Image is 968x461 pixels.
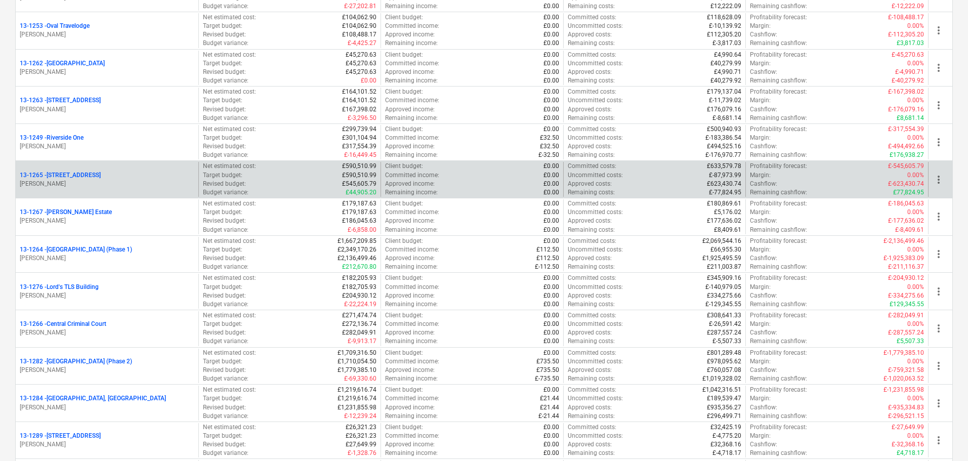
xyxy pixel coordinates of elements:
p: Remaining income : [385,76,438,85]
p: £118,628.09 [707,13,741,22]
p: £500,940.93 [707,125,741,134]
p: 0.00% [907,245,924,254]
p: 0.00% [907,134,924,142]
p: Approved income : [385,68,435,76]
p: £112,305.20 [707,30,741,39]
p: Client budget : [385,274,423,282]
p: £301,104.94 [342,134,376,142]
p: £32.50 [540,134,559,142]
p: £0.00 [543,162,559,171]
p: Committed costs : [568,13,616,22]
p: 13-1276 - Lord's TLS Building [20,283,99,291]
p: Approved costs : [568,30,612,39]
p: £-177,636.02 [888,217,924,225]
p: £45,270.63 [346,68,376,76]
p: Remaining costs : [568,226,615,234]
p: £299,739.94 [342,125,376,134]
p: Committed costs : [568,51,616,59]
p: £2,136,499.46 [338,254,376,263]
p: £-204,930.12 [888,274,924,282]
p: £0.00 [543,217,559,225]
p: Target budget : [203,171,242,180]
p: £40,279.99 [710,59,741,68]
p: £-623,430.74 [888,180,924,188]
p: Net estimated cost : [203,162,256,171]
p: Uncommitted costs : [568,96,623,105]
p: Margin : [750,283,771,291]
p: £0.00 [543,188,559,197]
p: £633,579.78 [707,162,741,171]
p: Client budget : [385,88,423,96]
p: £186,045.63 [342,217,376,225]
p: £177,636.02 [707,217,741,225]
p: £204,930.12 [342,291,376,300]
p: Budget variance : [203,76,248,85]
p: Budget variance : [203,188,248,197]
p: £0.00 [543,274,559,282]
p: Net estimated cost : [203,237,256,245]
p: £0.00 [543,125,559,134]
p: Approved costs : [568,68,612,76]
span: more_vert [933,174,945,186]
p: £66,955.30 [710,245,741,254]
p: Margin : [750,245,771,254]
p: £77,824.95 [893,188,924,197]
p: 0.00% [907,283,924,291]
p: Cashflow : [750,217,777,225]
p: £-77,824.95 [709,188,741,197]
p: Remaining income : [385,263,438,271]
p: £3,817.03 [897,39,924,48]
div: 13-1264 -[GEOGRAPHIC_DATA] (Phase 1)[PERSON_NAME] [20,245,194,263]
span: more_vert [933,360,945,372]
p: 13-1289 - [STREET_ADDRESS] [20,432,101,440]
p: £-112.50 [535,263,559,271]
p: £-108,488.17 [888,13,924,22]
p: £0.00 [543,76,559,85]
p: Budget variance : [203,39,248,48]
p: £2,349,170.26 [338,245,376,254]
p: £104,062.90 [342,22,376,30]
div: 13-1284 -[GEOGRAPHIC_DATA], [GEOGRAPHIC_DATA][PERSON_NAME] [20,394,194,411]
p: £0.00 [543,226,559,234]
p: £167,398.02 [342,105,376,114]
p: £623,430.74 [707,180,741,188]
p: £-545,605.79 [888,162,924,171]
p: Budget variance : [203,151,248,159]
p: £-11,739.02 [709,96,741,105]
p: 0.00% [907,96,924,105]
p: Remaining costs : [568,151,615,159]
p: Approved income : [385,180,435,188]
p: Committed income : [385,171,439,180]
p: 13-1284 - [GEOGRAPHIC_DATA], [GEOGRAPHIC_DATA] [20,394,166,403]
p: £0.00 [361,76,376,85]
p: [PERSON_NAME] [20,440,194,449]
p: Uncommitted costs : [568,171,623,180]
p: Margin : [750,208,771,217]
p: Cashflow : [750,68,777,76]
p: [PERSON_NAME] [20,366,194,374]
p: £176,938.27 [890,151,924,159]
p: £-8,409.61 [895,226,924,234]
p: Target budget : [203,59,242,68]
p: Revised budget : [203,30,246,39]
p: Profitability forecast : [750,125,807,134]
p: Remaining costs : [568,39,615,48]
p: Approved costs : [568,105,612,114]
p: 13-1249 - Riverside One [20,134,83,142]
div: 13-1276 -Lord's TLS Building[PERSON_NAME] [20,283,194,300]
p: £164,101.52 [342,88,376,96]
p: £179,137.04 [707,88,741,96]
p: 0.00% [907,171,924,180]
p: Budget variance : [203,114,248,122]
p: Profitability forecast : [750,51,807,59]
p: £0.00 [543,51,559,59]
p: £590,510.99 [342,162,376,171]
p: Net estimated cost : [203,88,256,96]
p: 13-1266 - Central Criminal Court [20,320,106,328]
p: £40,279.92 [710,76,741,85]
p: Remaining cashflow : [750,188,807,197]
p: Client budget : [385,51,423,59]
p: Remaining cashflow : [750,114,807,122]
p: £2,069,544.16 [702,237,741,245]
p: Remaining costs : [568,76,615,85]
